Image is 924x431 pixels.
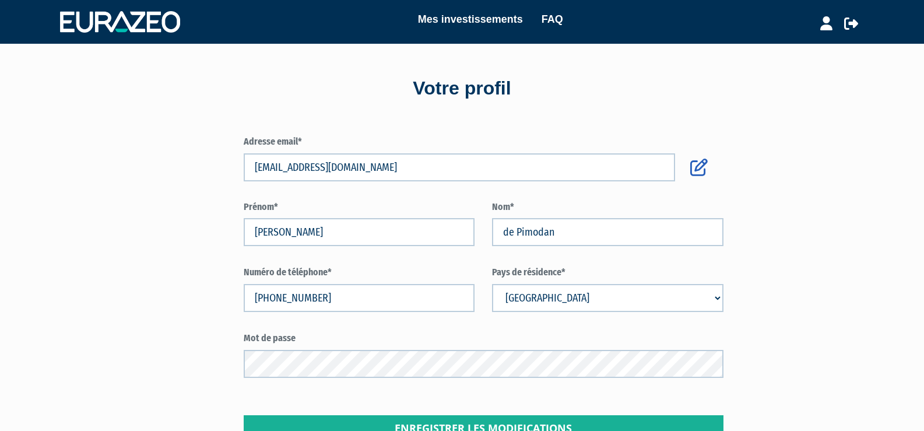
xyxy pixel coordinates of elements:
[492,266,723,279] label: Pays de résidence*
[60,11,180,32] img: 1732889491-logotype_eurazeo_blanc_rvb.png
[244,266,475,279] label: Numéro de téléphone*
[244,135,723,149] label: Adresse email*
[244,201,475,214] label: Prénom*
[418,11,523,27] a: Mes investissements
[244,332,723,345] label: Mot de passe
[244,153,676,181] input: Adresse email
[244,284,475,312] input: Numéro de téléphone
[130,75,795,102] div: Votre profil
[492,218,723,246] input: Nom
[542,11,563,27] a: FAQ
[244,218,475,246] input: Prénom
